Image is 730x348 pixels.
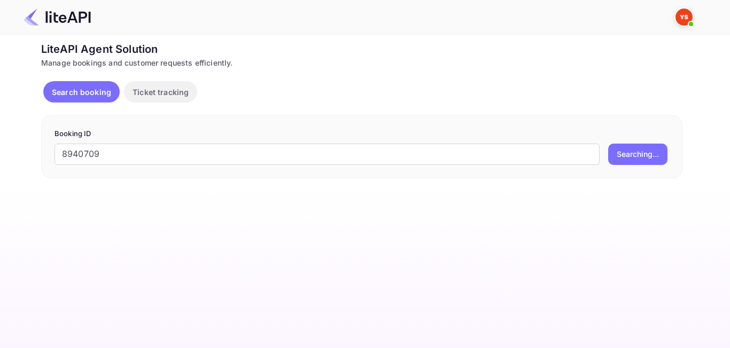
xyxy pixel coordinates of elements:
[41,41,682,57] div: LiteAPI Agent Solution
[675,9,693,26] img: Yandex Support
[41,57,682,68] div: Manage bookings and customer requests efficiently.
[24,9,91,26] img: LiteAPI Logo
[133,86,189,98] p: Ticket tracking
[55,144,600,165] input: Enter Booking ID (e.g., 63782194)
[608,144,667,165] button: Searching...
[52,86,111,98] p: Search booking
[55,129,669,139] p: Booking ID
